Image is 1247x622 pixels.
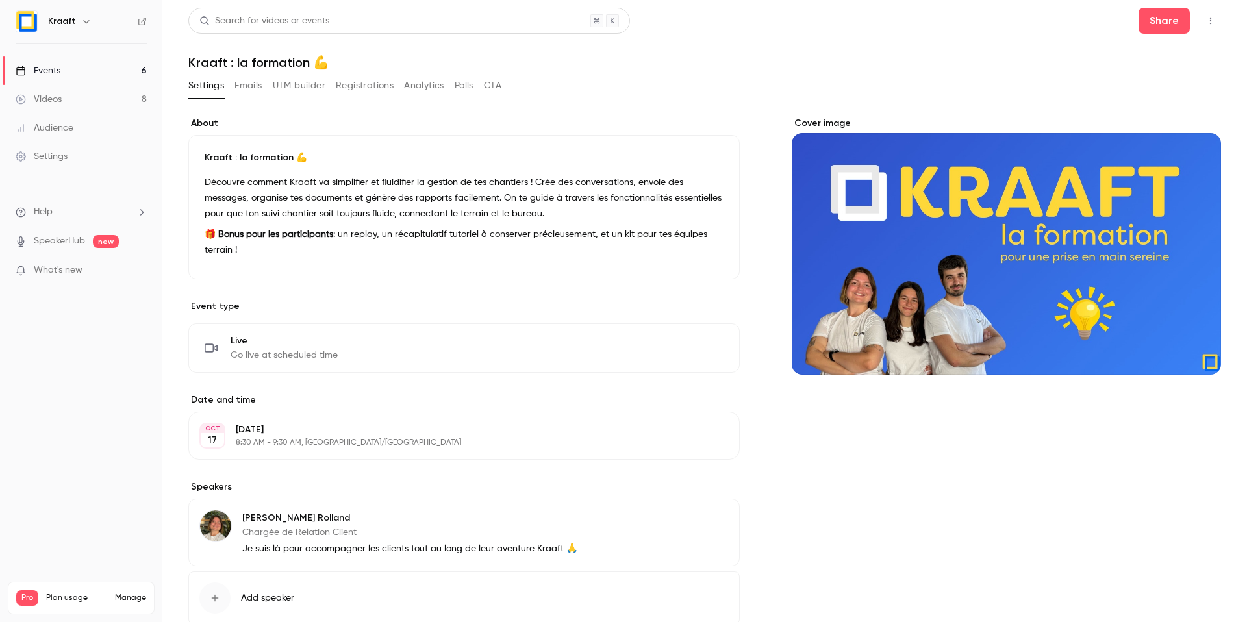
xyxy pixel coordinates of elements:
[200,510,231,541] img: Lisa Rolland
[188,55,1221,70] h1: Kraaft : la formation 💪
[792,117,1221,130] label: Cover image
[273,75,325,96] button: UTM builder
[188,480,740,493] label: Speakers
[16,205,147,219] li: help-dropdown-opener
[34,264,82,277] span: What's new
[236,438,671,448] p: 8:30 AM - 9:30 AM, [GEOGRAPHIC_DATA]/[GEOGRAPHIC_DATA]
[188,393,740,406] label: Date and time
[34,234,85,248] a: SpeakerHub
[205,227,724,258] p: : un replay, un récapitulatif tutoriel à conserver précieusement, et un kit pour tes équipes terr...
[484,75,501,96] button: CTA
[241,591,294,604] span: Add speaker
[188,499,740,566] div: Lisa Rolland[PERSON_NAME] RollandChargée de Relation ClientJe suis là pour accompagner les client...
[242,512,577,525] p: [PERSON_NAME] Rolland
[236,423,671,436] p: [DATE]
[16,93,62,106] div: Videos
[404,75,444,96] button: Analytics
[205,230,333,239] strong: 🎁 Bonus pour les participants
[231,349,338,362] span: Go live at scheduled time
[208,434,217,447] p: 17
[234,75,262,96] button: Emails
[48,15,76,28] h6: Kraaft
[455,75,473,96] button: Polls
[199,14,329,28] div: Search for videos or events
[242,526,577,539] p: Chargée de Relation Client
[205,151,724,164] p: Kraaft : la formation 💪
[188,75,224,96] button: Settings
[16,590,38,606] span: Pro
[115,593,146,603] a: Manage
[16,11,37,32] img: Kraaft
[188,300,740,313] p: Event type
[205,175,724,221] p: Découvre comment Kraaft va simplifier et fluidifier la gestion de tes chantiers ! Crée des conver...
[792,117,1221,375] section: Cover image
[231,334,338,347] span: Live
[336,75,394,96] button: Registrations
[16,121,73,134] div: Audience
[201,424,224,433] div: OCT
[1139,8,1190,34] button: Share
[188,117,740,130] label: About
[16,150,68,163] div: Settings
[242,542,577,555] p: Je suis là pour accompagner les clients tout au long de leur aventure Kraaft 🙏
[34,205,53,219] span: Help
[46,593,107,603] span: Plan usage
[16,64,60,77] div: Events
[131,265,147,277] iframe: Noticeable Trigger
[93,235,119,248] span: new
